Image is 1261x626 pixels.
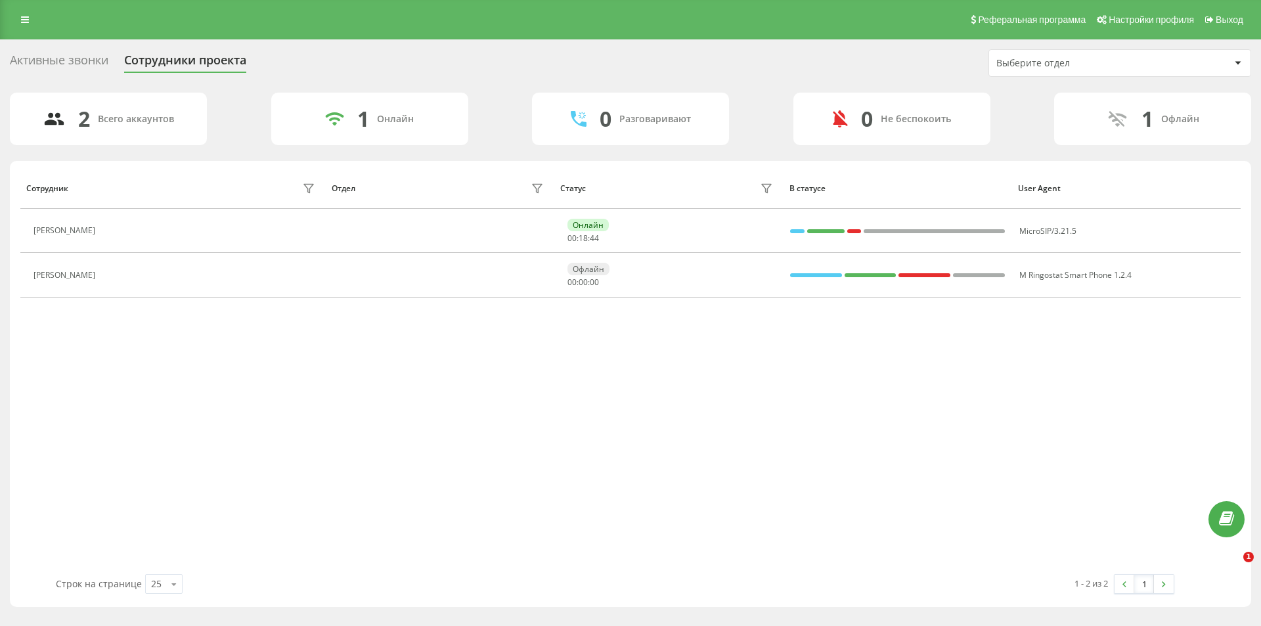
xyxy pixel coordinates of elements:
div: Онлайн [567,219,609,231]
div: 1 [1141,106,1153,131]
div: 0 [600,106,611,131]
a: 1 [1134,575,1154,593]
div: Сотрудник [26,184,68,193]
span: Выход [1216,14,1243,25]
span: 18 [579,233,588,244]
div: Онлайн [377,114,414,125]
span: 1 [1243,552,1254,562]
div: [PERSON_NAME] [33,271,99,280]
div: Всего аккаунтов [98,114,174,125]
span: 00 [567,233,577,244]
div: 2 [78,106,90,131]
span: Строк на странице [56,577,142,590]
div: : : [567,234,599,243]
div: Офлайн [1161,114,1199,125]
div: 1 [357,106,369,131]
div: User Agent [1018,184,1235,193]
div: 1 - 2 из 2 [1074,577,1108,590]
span: 00 [567,277,577,288]
div: Выберите отдел [996,58,1153,69]
div: Не беспокоить [881,114,951,125]
span: Реферальная программа [978,14,1086,25]
span: 00 [590,277,599,288]
span: 44 [590,233,599,244]
span: Настройки профиля [1109,14,1194,25]
span: MicroSIP/3.21.5 [1019,225,1076,236]
div: Активные звонки [10,53,108,74]
span: M Ringostat Smart Phone 1.2.4 [1019,269,1132,280]
div: 0 [861,106,873,131]
div: Разговаривают [619,114,691,125]
div: Офлайн [567,263,609,275]
div: Отдел [332,184,355,193]
span: 00 [579,277,588,288]
iframe: Intercom live chat [1216,552,1248,583]
div: 25 [151,577,162,591]
div: : : [567,278,599,287]
div: В статусе [789,184,1006,193]
div: [PERSON_NAME] [33,226,99,235]
div: Сотрудники проекта [124,53,246,74]
div: Статус [560,184,586,193]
